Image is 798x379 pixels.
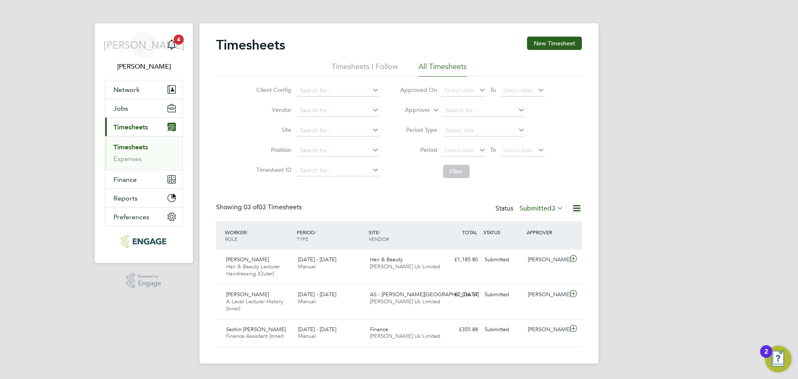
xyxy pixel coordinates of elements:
[370,298,440,305] span: [PERSON_NAME] Uk Limited
[105,170,182,188] button: Finance
[216,37,285,53] h2: Timesheets
[226,263,280,277] span: Hair & Beauty Lecturer Hairdressing (Outer)
[400,86,437,94] label: Approved On
[246,229,248,235] span: /
[462,229,477,235] span: TOTAL
[525,288,568,302] div: [PERSON_NAME]
[254,166,291,173] label: Timesheet ID
[113,104,128,112] span: Jobs
[488,84,498,95] span: To
[113,176,137,183] span: Finance
[481,225,525,240] div: STATUS
[298,298,316,305] span: Manual
[764,352,768,362] div: 2
[438,288,481,302] div: £2,036.57
[438,323,481,337] div: £355.88
[369,235,389,242] span: VENDOR
[126,273,162,289] a: Powered byEngage
[297,85,379,97] input: Search for...
[443,165,470,178] button: Filter
[113,155,142,163] a: Expenses
[297,125,379,136] input: Search for...
[138,280,161,287] span: Engage
[400,126,437,134] label: Period Type
[765,346,791,372] button: Open Resource Center, 2 new notifications
[298,263,316,270] span: Manual
[244,203,259,211] span: 03 of
[525,225,568,240] div: APPROVER
[297,145,379,156] input: Search for...
[525,253,568,267] div: [PERSON_NAME]
[481,323,525,337] div: Submitted
[254,126,291,134] label: Site
[113,213,149,221] span: Preferences
[444,87,474,94] span: Select date
[105,208,182,226] button: Preferences
[226,291,269,298] span: [PERSON_NAME]
[503,146,533,154] span: Select date
[393,106,430,114] label: Approver
[113,123,148,131] span: Timesheets
[244,203,302,211] span: 03 Timesheets
[444,146,474,154] span: Select date
[481,253,525,267] div: Submitted
[370,263,440,270] span: [PERSON_NAME] Uk Limited
[216,203,303,212] div: Showing
[295,225,367,246] div: PERIOD
[105,32,183,72] a: [PERSON_NAME][PERSON_NAME]
[370,332,440,339] span: [PERSON_NAME] Uk Limited
[367,225,438,246] div: SITE
[105,136,182,170] div: Timesheets
[103,40,185,50] span: [PERSON_NAME]
[297,105,379,116] input: Search for...
[113,86,140,94] span: Network
[438,253,481,267] div: £1,185.80
[223,225,295,246] div: WORKER
[105,99,182,117] button: Jobs
[105,235,183,248] a: Go to home page
[225,235,237,242] span: ROLE
[105,189,182,207] button: Reports
[254,146,291,154] label: Position
[298,256,336,263] span: [DATE] - [DATE]
[495,203,565,215] div: Status
[419,62,467,77] li: All Timesheets
[297,235,308,242] span: TYPE
[527,37,582,50] button: New Timesheet
[95,23,193,263] nav: Main navigation
[105,118,182,136] button: Timesheets
[370,326,388,333] span: Finance
[163,32,180,58] a: 4
[503,87,533,94] span: Select date
[226,298,283,312] span: A Level Lecturer History (Inner)
[488,144,498,155] span: To
[400,146,437,154] label: Period
[113,194,138,202] span: Reports
[298,326,336,333] span: [DATE] - [DATE]
[226,326,286,333] span: Sachin [PERSON_NAME]
[481,288,525,302] div: Submitted
[174,35,184,45] span: 4
[332,62,398,77] li: Timesheets I Follow
[297,165,379,176] input: Search for...
[525,323,568,337] div: [PERSON_NAME]
[226,332,283,339] span: Finance Assistant (Inner)
[138,273,161,280] span: Powered by
[552,204,555,213] span: 3
[443,105,525,116] input: Search for...
[226,256,269,263] span: [PERSON_NAME]
[298,291,336,298] span: [DATE] - [DATE]
[443,125,525,136] input: Select one
[520,204,564,213] label: Submitted
[370,291,479,298] span: AS - [PERSON_NAME][GEOGRAPHIC_DATA]
[254,86,291,94] label: Client Config
[113,143,148,151] a: Timesheets
[105,80,182,99] button: Network
[254,106,291,114] label: Vendor
[298,332,316,339] span: Manual
[105,62,183,72] span: Jerin Aktar
[379,229,380,235] span: /
[121,235,166,248] img: morganhunt-logo-retina.png
[370,256,403,263] span: Hair & Beauty
[315,229,316,235] span: /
